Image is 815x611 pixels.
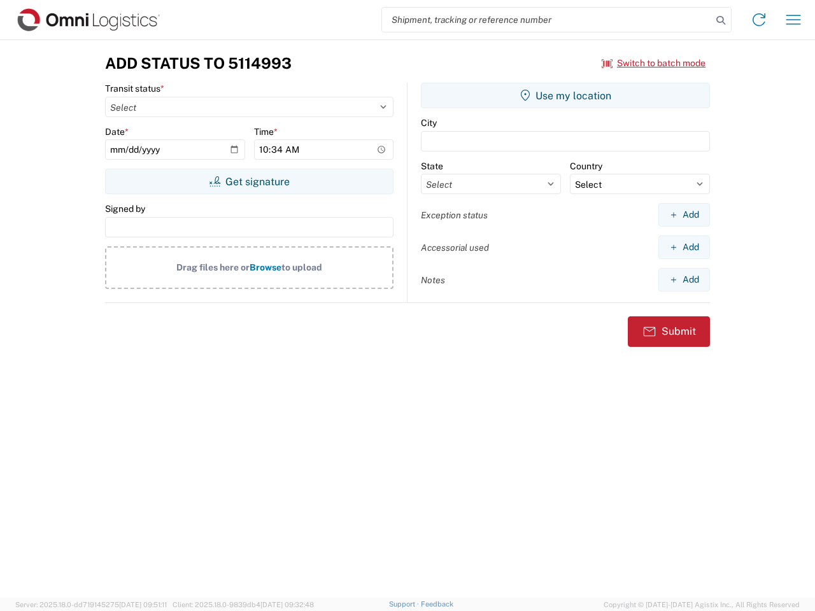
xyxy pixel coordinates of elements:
[421,209,488,221] label: Exception status
[421,83,710,108] button: Use my location
[421,160,443,172] label: State
[389,600,421,608] a: Support
[250,262,281,272] span: Browse
[105,126,129,137] label: Date
[176,262,250,272] span: Drag files here or
[15,601,167,608] span: Server: 2025.18.0-dd719145275
[421,242,489,253] label: Accessorial used
[105,83,164,94] label: Transit status
[421,600,453,608] a: Feedback
[260,601,314,608] span: [DATE] 09:32:48
[602,53,705,74] button: Switch to batch mode
[421,117,437,129] label: City
[570,160,602,172] label: Country
[382,8,712,32] input: Shipment, tracking or reference number
[173,601,314,608] span: Client: 2025.18.0-9839db4
[119,601,167,608] span: [DATE] 09:51:11
[105,169,393,194] button: Get signature
[658,235,710,259] button: Add
[281,262,322,272] span: to upload
[105,203,145,214] label: Signed by
[105,54,292,73] h3: Add Status to 5114993
[658,268,710,291] button: Add
[658,203,710,227] button: Add
[421,274,445,286] label: Notes
[604,599,800,610] span: Copyright © [DATE]-[DATE] Agistix Inc., All Rights Reserved
[628,316,710,347] button: Submit
[254,126,278,137] label: Time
